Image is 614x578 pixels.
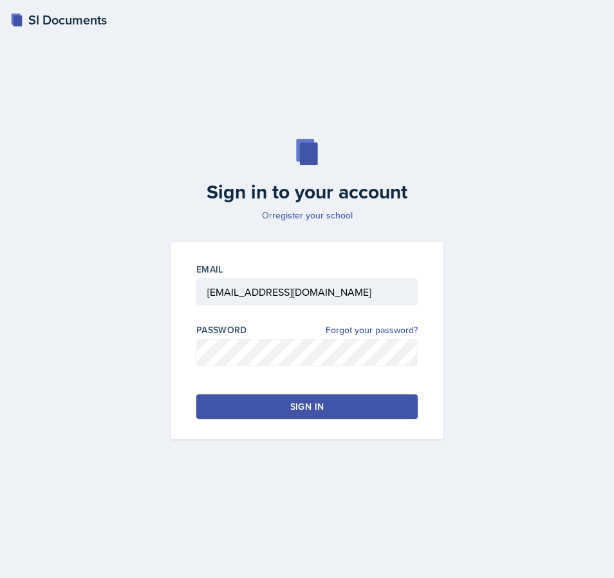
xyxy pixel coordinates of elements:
label: Email [196,263,223,276]
a: register your school [272,209,353,222]
h2: Sign in to your account [163,180,451,204]
div: Sign in [290,400,324,413]
label: Password [196,323,247,336]
button: Sign in [196,394,418,419]
input: Email [196,278,418,305]
p: Or [163,209,451,222]
a: Forgot your password? [326,323,418,337]
a: SI Documents [10,10,107,30]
